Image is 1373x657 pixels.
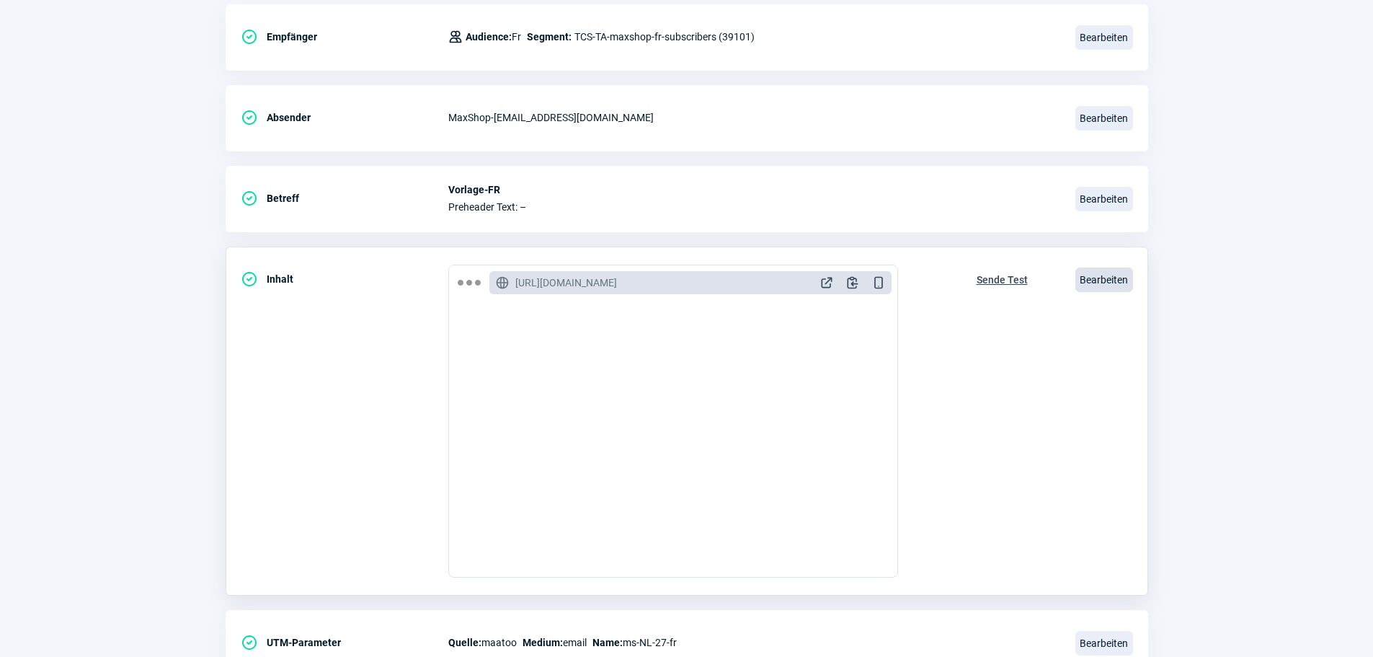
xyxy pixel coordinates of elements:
span: Preheader Text: – [448,201,1058,213]
div: MaxShop - [EMAIL_ADDRESS][DOMAIN_NAME] [448,103,1058,132]
div: TCS-TA-maxshop-fr-subscribers (39101) [448,22,755,51]
div: Absender [241,103,448,132]
span: Bearbeiten [1075,187,1133,211]
button: Sende Test [961,265,1043,292]
span: Bearbeiten [1075,631,1133,656]
span: Bearbeiten [1075,25,1133,50]
span: maatoo [448,634,517,651]
span: Bearbeiten [1075,268,1133,292]
span: Vorlage-FR [448,184,1058,195]
div: UTM-Parameter [241,628,448,657]
span: email [523,634,587,651]
span: Quelle: [448,637,481,648]
span: Audience: [466,31,512,43]
div: Inhalt [241,265,448,294]
span: Bearbeiten [1075,106,1133,131]
div: Empfänger [241,22,448,51]
span: Medium: [523,637,563,648]
span: Fr [466,28,521,45]
span: [URL][DOMAIN_NAME] [515,275,617,290]
span: Segment: [527,28,572,45]
span: Sende Test [977,268,1028,291]
span: ms-NL-27-fr [592,634,677,651]
div: Betreff [241,184,448,213]
span: Name: [592,637,623,648]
